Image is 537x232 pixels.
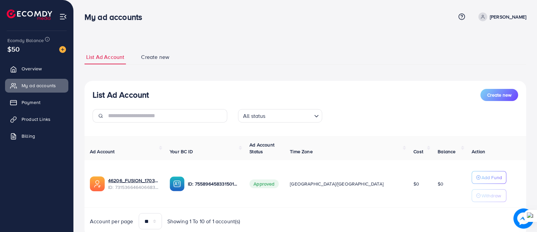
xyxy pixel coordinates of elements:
[5,79,68,92] a: My ad accounts
[413,148,423,155] span: Cost
[480,89,518,101] button: Create new
[268,110,311,121] input: Search for option
[487,92,511,98] span: Create new
[249,179,278,188] span: Approved
[242,111,267,121] span: All status
[438,148,456,155] span: Balance
[472,148,485,155] span: Action
[167,218,240,225] span: Showing 1 To 10 of 1 account(s)
[22,82,56,89] span: My ad accounts
[476,12,526,21] a: [PERSON_NAME]
[90,148,115,155] span: Ad Account
[108,184,159,191] span: ID: 7315366464066830337
[472,171,506,184] button: Add Fund
[249,141,274,155] span: Ad Account Status
[170,176,184,191] img: ic-ba-acc.ded83a64.svg
[413,180,419,187] span: $0
[290,180,383,187] span: [GEOGRAPHIC_DATA]/[GEOGRAPHIC_DATA]
[22,99,40,106] span: Payment
[238,109,322,123] div: Search for option
[481,192,501,200] p: Withdraw
[85,12,147,22] h3: My ad accounts
[141,53,169,61] span: Create new
[59,13,67,21] img: menu
[93,90,149,100] h3: List Ad Account
[513,208,534,229] img: image
[90,176,105,191] img: ic-ads-acc.e4c84228.svg
[438,180,443,187] span: $0
[5,129,68,143] a: Billing
[7,9,52,20] img: logo
[22,133,35,139] span: Billing
[7,37,44,44] span: Ecomdy Balance
[90,218,133,225] span: Account per page
[290,148,312,155] span: Time Zone
[5,96,68,109] a: Payment
[22,65,42,72] span: Overview
[5,112,68,126] a: Product Links
[472,189,506,202] button: Withdraw
[170,148,193,155] span: Your BC ID
[5,62,68,75] a: Overview
[188,180,239,188] p: ID: 7558964583315013648
[22,116,51,123] span: Product Links
[490,13,526,21] p: [PERSON_NAME]
[86,53,124,61] span: List Ad Account
[7,44,20,54] span: $50
[108,177,159,184] a: 46206_FUSION_1703241489581
[59,46,66,53] img: image
[108,177,159,191] div: <span class='underline'>46206_FUSION_1703241489581</span></br>7315366464066830337
[481,173,502,181] p: Add Fund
